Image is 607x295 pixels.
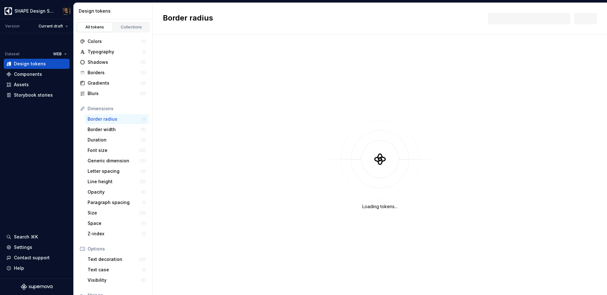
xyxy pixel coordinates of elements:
a: Assets [4,80,70,90]
a: Border radius [85,114,149,124]
a: Visibility [85,275,149,285]
button: Search ⌘K [4,232,70,242]
a: Design tokens [4,59,70,69]
div: Duration [88,137,141,143]
a: Paragraph spacing [85,197,149,208]
a: Colors [77,36,149,46]
div: Opacity [88,189,141,195]
div: Components [14,71,42,77]
span: WEB [53,51,62,57]
a: Font size [85,145,149,155]
div: Generic dimension [88,158,139,164]
a: Line height [85,177,149,187]
div: Space [88,220,141,226]
button: Contact support [4,253,70,263]
div: Search ⌘K [14,234,38,240]
div: Contact support [14,255,50,261]
div: Shadows [88,59,140,65]
button: WEB [50,50,70,58]
div: Dataset [5,51,20,57]
div: Border radius [88,116,142,122]
div: Font size [88,147,139,154]
div: Help [14,265,24,271]
div: Dimensions [88,105,146,112]
a: Space [85,218,149,228]
div: Colors [88,38,141,45]
a: Z-index [85,229,149,239]
button: SHAPE Design SystemVinicius Ianoni [1,4,72,18]
a: Opacity [85,187,149,197]
div: Line height [88,178,139,185]
div: Z-index [88,231,141,237]
div: Design tokens [79,8,150,14]
div: Collections [116,25,147,30]
a: Storybook stories [4,90,70,100]
img: Vinicius Ianoni [63,7,70,15]
a: Duration [85,135,149,145]
div: Text case [88,267,142,273]
a: Settings [4,242,70,252]
div: Settings [14,244,32,250]
div: Assets [14,81,29,88]
a: Blurs [77,88,149,99]
a: Typography [77,47,149,57]
h2: Border radius [163,13,213,24]
a: Borders [77,68,149,78]
div: Design tokens [14,61,46,67]
div: Blurs [88,90,139,97]
div: SHAPE Design System [15,8,55,14]
a: Text case [85,265,149,275]
div: Typography [88,49,142,55]
div: Paragraph spacing [88,199,142,206]
a: Size [85,208,149,218]
div: Letter spacing [88,168,140,174]
a: Text decoration [85,254,149,264]
div: Options [88,246,146,252]
span: Current draft [39,24,63,29]
button: Help [4,263,70,273]
div: Size [88,210,139,216]
a: Letter spacing [85,166,149,176]
a: Generic dimension [85,156,149,166]
div: Border width [88,126,141,133]
div: Borders [88,69,140,76]
div: Storybook stories [14,92,53,98]
div: Loading tokens... [362,203,397,210]
div: All tokens [79,25,111,30]
button: Current draft [36,22,71,31]
div: Version [5,24,20,29]
img: 1131f18f-9b94-42a4-847a-eabb54481545.png [4,7,12,15]
a: Border width [85,124,149,135]
div: Visibility [88,277,141,283]
svg: Supernova Logo [21,284,52,290]
div: Gradients [88,80,141,86]
div: Text decoration [88,256,139,262]
a: Shadows [77,57,149,67]
a: Components [4,69,70,79]
a: Gradients [77,78,149,88]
